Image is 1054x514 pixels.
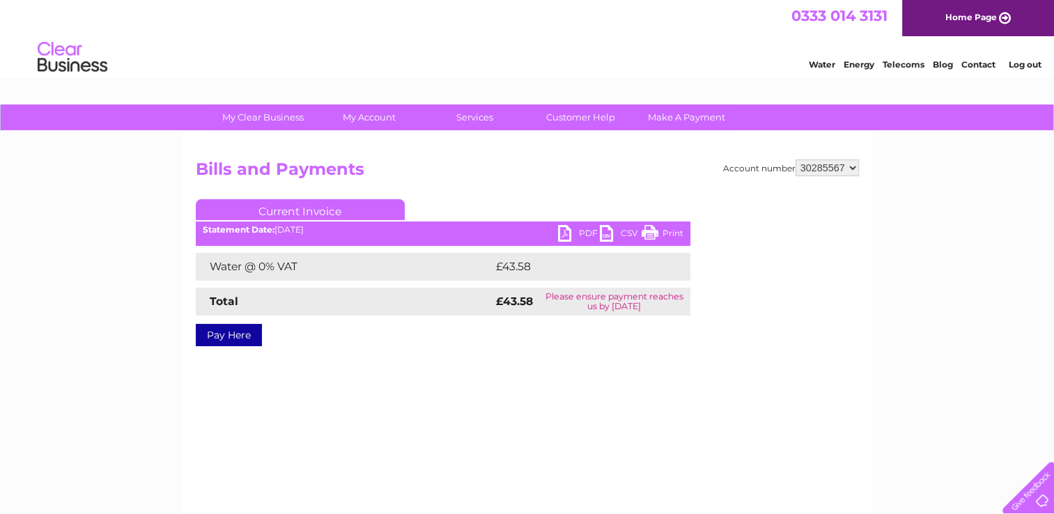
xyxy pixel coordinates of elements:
strong: £43.58 [496,295,533,308]
a: PDF [558,225,600,245]
a: Current Invoice [196,199,405,220]
img: logo.png [37,36,108,79]
a: Make A Payment [629,104,744,130]
a: Print [642,225,683,245]
div: Account number [723,159,859,176]
a: 0333 014 3131 [791,7,888,24]
a: My Clear Business [206,104,320,130]
a: CSV [600,225,642,245]
a: Telecoms [883,59,924,70]
td: £43.58 [493,253,662,281]
a: Pay Here [196,324,262,346]
div: Clear Business is a trading name of Verastar Limited (registered in [GEOGRAPHIC_DATA] No. 3667643... [199,8,857,68]
div: [DATE] [196,225,690,235]
a: My Account [311,104,426,130]
strong: Total [210,295,238,308]
a: Customer Help [523,104,638,130]
td: Water @ 0% VAT [196,253,493,281]
b: Statement Date: [203,224,274,235]
h2: Bills and Payments [196,159,859,186]
a: Log out [1008,59,1041,70]
a: Services [417,104,532,130]
td: Please ensure payment reaches us by [DATE] [538,288,690,316]
a: Water [809,59,835,70]
a: Blog [933,59,953,70]
a: Contact [961,59,995,70]
a: Energy [844,59,874,70]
